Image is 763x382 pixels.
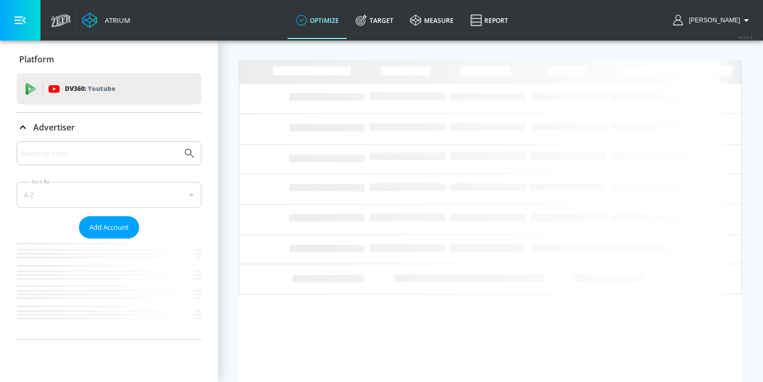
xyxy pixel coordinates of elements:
[19,54,54,65] p: Platform
[79,216,139,239] button: Add Account
[685,17,740,24] span: login as: carolyn.xue@zefr.com
[673,14,753,27] button: [PERSON_NAME]
[82,12,130,28] a: Atrium
[33,122,75,133] p: Advertiser
[21,147,178,160] input: Search by name
[17,73,201,104] div: DV360: Youtube
[347,2,402,39] a: Target
[30,178,52,185] label: Sort By
[65,83,115,95] p: DV360:
[17,141,201,339] div: Advertiser
[17,182,201,208] div: A-Z
[89,221,129,233] span: Add Account
[738,34,753,40] span: v 4.25.4
[101,16,130,25] div: Atrium
[402,2,462,39] a: measure
[288,2,347,39] a: optimize
[17,113,201,142] div: Advertiser
[17,239,201,339] nav: list of Advertiser
[462,2,516,39] a: Report
[88,83,115,94] p: Youtube
[17,45,201,74] div: Platform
